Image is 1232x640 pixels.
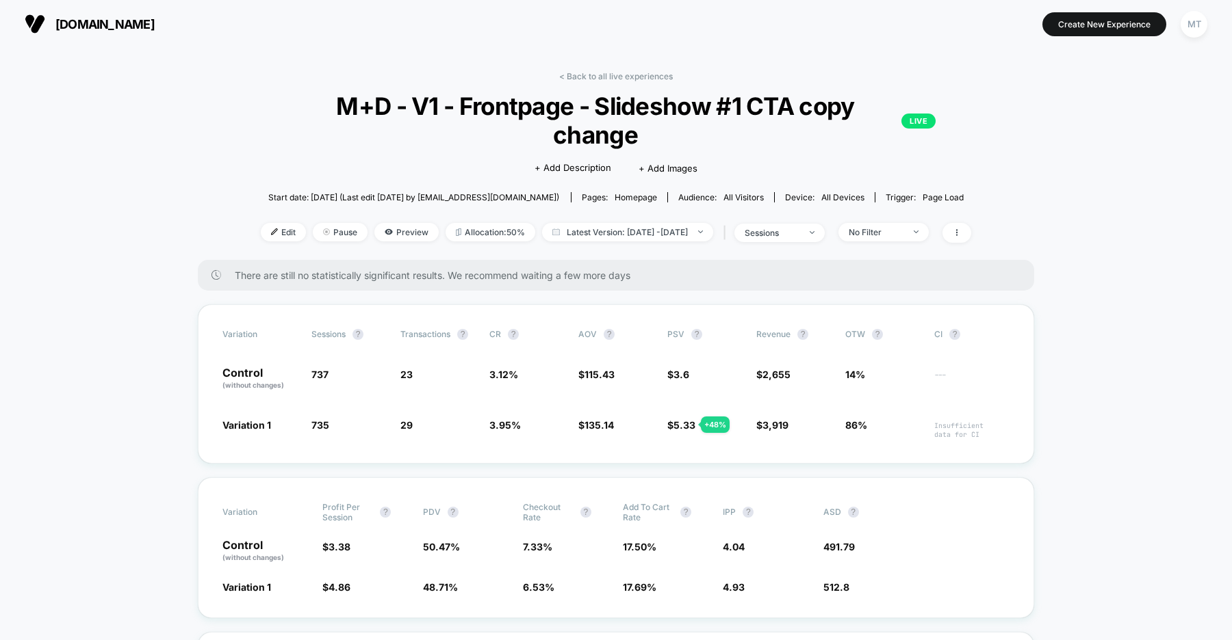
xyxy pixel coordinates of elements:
span: 3.6 [673,369,689,380]
span: 2,655 [762,369,791,380]
span: $ [756,369,791,380]
button: ? [949,329,960,340]
span: (without changes) [222,381,284,389]
button: [DOMAIN_NAME] [21,13,159,35]
div: sessions [745,228,799,238]
span: 735 [311,419,329,431]
span: Page Load [923,192,964,202]
img: calendar [552,228,560,235]
span: 512.8 [823,581,849,593]
span: 3,919 [762,419,788,431]
span: PDV [423,507,441,517]
span: Allocation: 50% [446,223,535,241]
div: + 48 % [701,416,730,433]
div: Audience: [678,192,764,202]
span: Variation 1 [222,581,271,593]
span: 14% [845,369,865,380]
span: 3.38 [329,541,350,552]
span: Variation [222,502,298,522]
img: end [914,230,919,233]
span: 135.14 [585,419,614,431]
span: [DOMAIN_NAME] [55,17,155,31]
span: 3.95 % [489,419,521,431]
img: edit [271,228,278,235]
span: 115.43 [585,369,615,380]
span: Preview [374,223,439,241]
span: $ [667,369,689,380]
span: CR [489,329,501,339]
button: ? [691,329,702,340]
span: ASD [823,507,841,517]
span: Pause [313,223,368,241]
a: < Back to all live experiences [559,71,673,81]
span: Variation 1 [222,419,271,431]
span: Checkout Rate [523,502,574,522]
span: OTW [845,329,921,340]
button: ? [680,507,691,518]
span: IPP [723,507,736,517]
span: homepage [615,192,657,202]
span: M+D - V1 - Frontpage - Slideshow #1 CTA copy change [296,92,936,149]
span: (without changes) [222,553,284,561]
button: ? [580,507,591,518]
span: | [720,223,734,243]
span: all devices [821,192,864,202]
div: Pages: [582,192,657,202]
p: LIVE [901,114,936,129]
span: 48.71 % [423,581,458,593]
img: Visually logo [25,14,45,34]
span: AOV [578,329,597,339]
span: Start date: [DATE] (Last edit [DATE] by [EMAIL_ADDRESS][DOMAIN_NAME]) [268,192,559,202]
span: 737 [311,369,329,380]
button: ? [604,329,615,340]
span: 50.47 % [423,541,460,552]
span: Add To Cart Rate [623,502,673,522]
span: 23 [400,369,413,380]
span: 17.69 % [623,581,656,593]
div: No Filter [849,227,903,237]
button: ? [872,329,883,340]
button: ? [743,507,754,518]
span: Insufficient data for CI [934,421,1010,439]
span: CI [934,329,1010,340]
span: 4.93 [723,581,745,593]
span: $ [322,581,350,593]
div: Trigger: [886,192,964,202]
span: + Add Images [639,163,697,174]
span: + Add Description [535,161,611,175]
span: 7.33 % [523,541,552,552]
div: MT [1181,11,1207,38]
span: $ [578,369,615,380]
button: ? [797,329,808,340]
span: 4.04 [723,541,745,552]
span: 6.53 % [523,581,554,593]
button: ? [848,507,859,518]
p: Control [222,367,298,390]
span: Device: [774,192,875,202]
button: ? [508,329,519,340]
span: 17.50 % [623,541,656,552]
span: Revenue [756,329,791,339]
span: There are still no statistically significant results. We recommend waiting a few more days [235,269,1007,281]
img: end [698,230,703,233]
img: end [810,231,814,234]
span: 86% [845,419,867,431]
button: Create New Experience [1042,12,1166,36]
button: ? [448,507,459,518]
img: rebalance [456,228,461,236]
span: Sessions [311,329,346,339]
button: MT [1177,10,1211,38]
button: ? [352,329,363,340]
span: --- [934,371,1010,390]
span: 491.79 [823,541,855,552]
span: 4.86 [329,581,350,593]
span: $ [322,541,350,552]
span: Profit Per Session [322,502,373,522]
span: Latest Version: [DATE] - [DATE] [542,223,713,241]
span: Transactions [400,329,450,339]
span: Variation [222,329,298,340]
span: $ [756,419,788,431]
span: $ [578,419,614,431]
span: PSV [667,329,684,339]
span: All Visitors [723,192,764,202]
